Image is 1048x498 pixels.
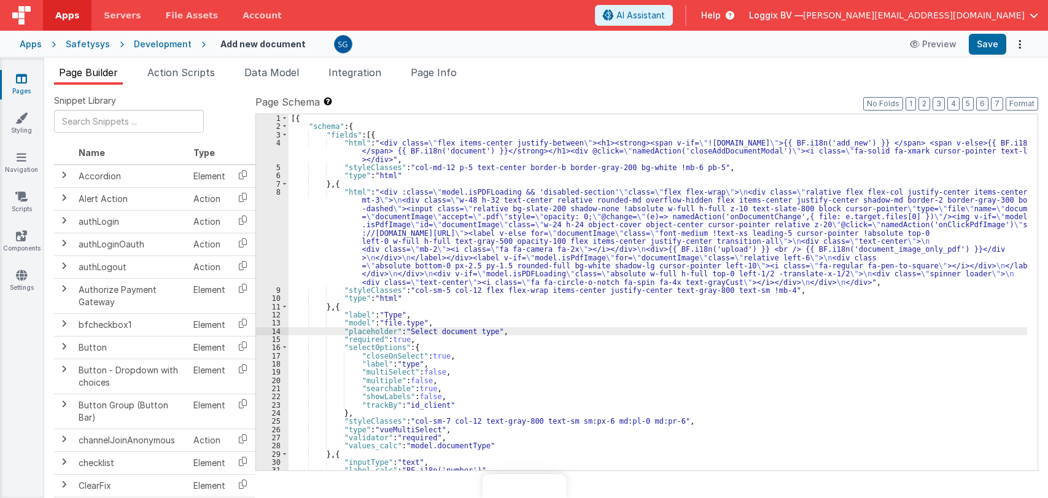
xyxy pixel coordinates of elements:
div: 12 [256,311,289,319]
div: 27 [256,434,289,442]
td: Authorize Payment Gateway [74,278,188,313]
td: Element [188,278,230,313]
td: Action [188,255,230,278]
span: Name [79,147,105,158]
button: 7 [991,97,1003,111]
td: Element [188,165,230,188]
div: 9 [256,286,289,294]
div: 26 [256,426,289,434]
td: Element [188,359,230,394]
span: [PERSON_NAME][EMAIL_ADDRESS][DOMAIN_NAME] [803,9,1025,21]
span: Page Info [411,66,457,79]
span: Integration [328,66,381,79]
div: 1 [256,114,289,122]
span: Servers [104,9,141,21]
div: 21 [256,384,289,392]
td: Accordion [74,165,188,188]
button: AI Assistant [595,5,673,26]
td: Button [74,336,188,359]
span: File Assets [166,9,219,21]
td: Element [188,451,230,474]
td: checklist [74,451,188,474]
div: 4 [256,139,289,163]
button: 2 [918,97,930,111]
button: No Folds [863,97,903,111]
span: Apps [55,9,79,21]
div: 24 [256,409,289,417]
button: Save [969,34,1006,55]
img: 385c22c1e7ebf23f884cbf6fb2c72b80 [335,36,352,53]
span: Help [701,9,721,21]
span: Loggix BV — [749,9,803,21]
button: 6 [976,97,988,111]
div: 25 [256,417,289,425]
td: authLoginOauth [74,233,188,255]
div: 20 [256,376,289,384]
div: 11 [256,303,289,311]
td: Element [188,313,230,336]
td: ClearFix [74,474,188,497]
div: 7 [256,180,289,188]
div: 6 [256,171,289,179]
button: 4 [947,97,960,111]
td: Element [188,394,230,429]
span: Data Model [244,66,299,79]
td: Action [188,233,230,255]
div: 17 [256,352,289,360]
span: Action Scripts [147,66,215,79]
div: 8 [256,188,289,286]
td: channelJoinAnonymous [74,429,188,451]
div: 28 [256,442,289,449]
div: Safetysys [66,38,110,50]
div: 16 [256,343,289,351]
div: 23 [256,401,289,409]
button: Loggix BV — [PERSON_NAME][EMAIL_ADDRESS][DOMAIN_NAME] [749,9,1038,21]
button: Format [1006,97,1038,111]
td: Alert Action [74,187,188,210]
td: Action [188,187,230,210]
td: authLogin [74,210,188,233]
span: Type [193,147,215,158]
div: 15 [256,335,289,343]
span: Snippet Library [54,95,116,107]
td: Button - Dropdown with choices [74,359,188,394]
div: 2 [256,122,289,130]
div: 5 [256,163,289,171]
td: Element [188,474,230,497]
button: 5 [962,97,974,111]
div: 22 [256,392,289,400]
td: bfcheckbox1 [74,313,188,336]
div: 18 [256,360,289,368]
input: Search Snippets ... [54,110,204,133]
div: 31 [256,466,289,474]
button: Preview [902,34,964,54]
div: 29 [256,450,289,458]
div: 14 [256,327,289,335]
td: authLogout [74,255,188,278]
div: 19 [256,368,289,376]
td: Element [188,336,230,359]
td: Button Group (Button Bar) [74,394,188,429]
h4: Add new document [220,39,306,49]
div: 30 [256,458,289,466]
button: 3 [933,97,945,111]
span: Page Builder [59,66,118,79]
span: AI Assistant [616,9,665,21]
span: Page Schema [255,95,320,109]
button: 1 [906,97,916,111]
td: Action [188,429,230,451]
td: Action [188,210,230,233]
div: Apps [20,38,42,50]
div: 10 [256,294,289,302]
div: 13 [256,319,289,327]
div: Development [134,38,192,50]
button: Options [1011,36,1028,53]
div: 3 [256,131,289,139]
